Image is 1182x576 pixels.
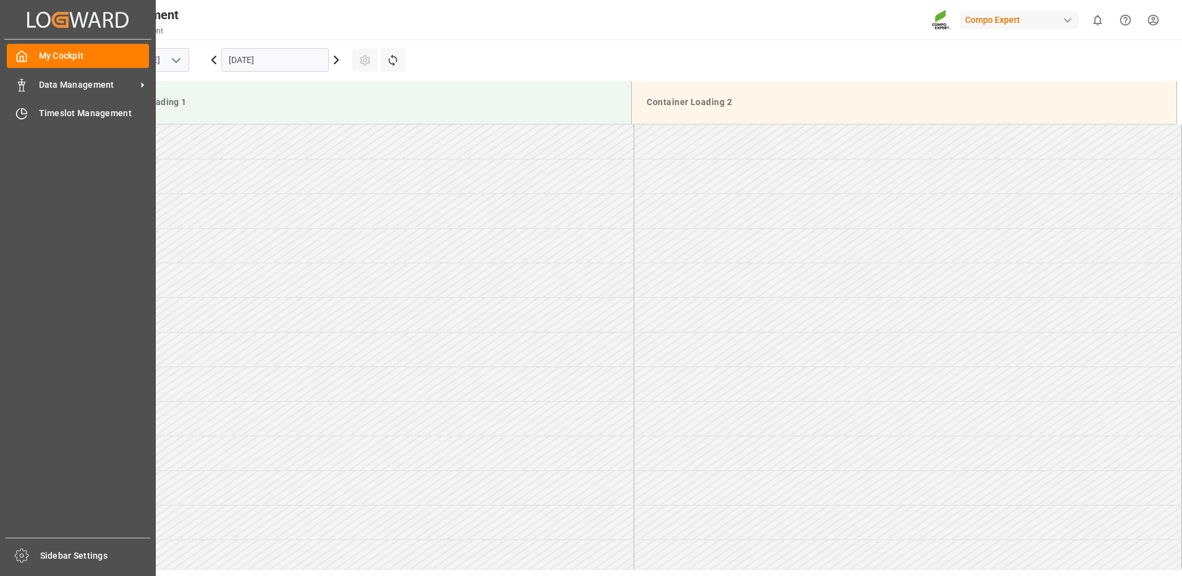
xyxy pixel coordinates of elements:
[166,51,185,70] button: open menu
[7,44,149,68] a: My Cockpit
[932,9,951,31] img: Screenshot%202023-09-29%20at%2010.02.21.png_1712312052.png
[1112,6,1139,34] button: Help Center
[7,101,149,125] a: Timeslot Management
[39,49,150,62] span: My Cockpit
[40,549,151,562] span: Sidebar Settings
[39,78,137,91] span: Data Management
[96,91,621,114] div: Container Loading 1
[960,11,1079,29] div: Compo Expert
[642,91,1167,114] div: Container Loading 2
[221,48,329,72] input: DD.MM.YYYY
[960,8,1084,32] button: Compo Expert
[39,107,150,120] span: Timeslot Management
[1084,6,1112,34] button: show 0 new notifications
